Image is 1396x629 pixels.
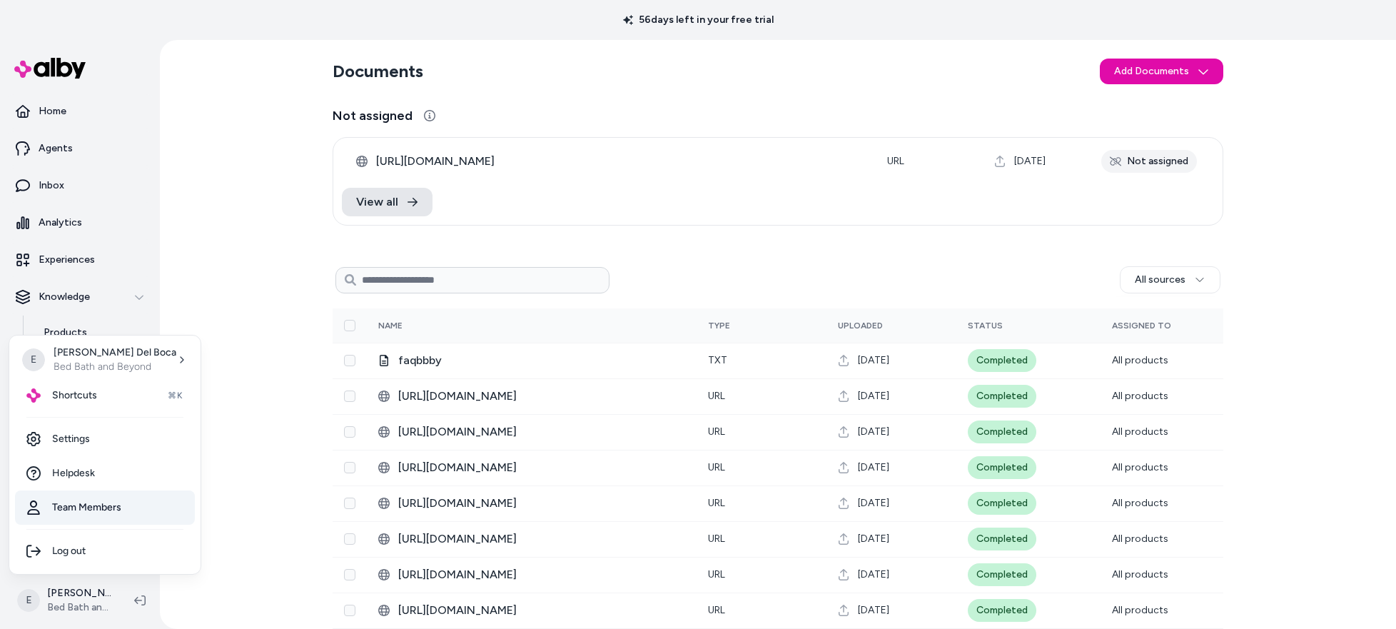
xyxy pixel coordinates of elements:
[26,388,41,403] img: alby Logo
[15,422,195,456] a: Settings
[168,390,183,401] span: ⌘K
[15,534,195,568] div: Log out
[54,346,176,360] p: [PERSON_NAME] Del Boca
[52,388,97,403] span: Shortcuts
[52,466,95,480] span: Helpdesk
[54,360,176,374] p: Bed Bath and Beyond
[15,490,195,525] a: Team Members
[22,348,45,371] span: E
